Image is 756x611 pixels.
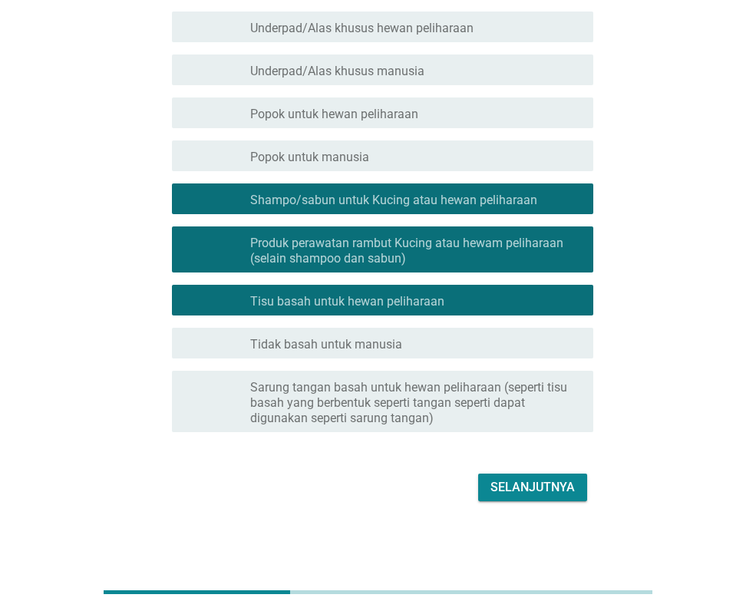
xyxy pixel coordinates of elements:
font: Underpad/Alas khusus hewan peliharaan [250,21,474,35]
font: memeriksa [184,18,350,36]
font: Popok untuk manusia [250,150,369,164]
font: memeriksa [184,104,350,122]
font: memeriksa [184,61,350,79]
font: memeriksa [184,147,350,165]
font: Shampo/sabun untuk Kucing atau hewan peliharaan [250,193,537,207]
font: Tidak basah untuk manusia [250,337,402,352]
font: Underpad/Alas khusus manusia [250,64,424,78]
font: Tisu basah untuk hewan peliharaan [250,294,444,309]
button: Selanjutnya [478,474,587,501]
font: Popok untuk hewan peliharaan [250,107,418,121]
font: memeriksa [184,291,350,309]
font: Sarung tangan basah untuk hewan peliharaan (seperti tisu basah yang berbentuk seperti tangan sepe... [250,380,567,425]
font: Selanjutnya [490,480,575,494]
font: memeriksa [184,334,350,352]
font: memeriksa [184,240,350,259]
font: memeriksa [184,190,350,208]
font: Produk perawatan rambut Kucing atau hewam peliharaan (selain shampoo dan sabun) [250,236,563,266]
font: memeriksa [184,392,350,411]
